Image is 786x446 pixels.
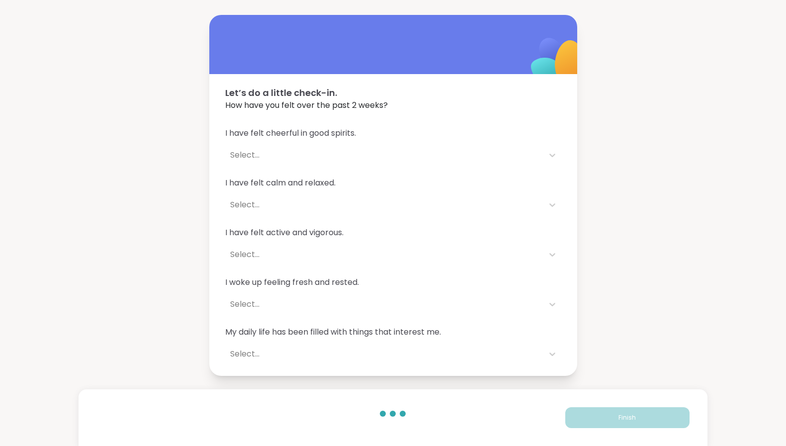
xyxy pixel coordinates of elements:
[565,407,690,428] button: Finish
[225,326,561,338] span: My daily life has been filled with things that interest me.
[225,99,561,111] span: How have you felt over the past 2 weeks?
[618,413,636,422] span: Finish
[225,276,561,288] span: I woke up feeling fresh and rested.
[225,227,561,239] span: I have felt active and vigorous.
[230,149,538,161] div: Select...
[230,199,538,211] div: Select...
[230,348,538,360] div: Select...
[225,86,561,99] span: Let’s do a little check-in.
[230,249,538,261] div: Select...
[508,12,607,111] img: ShareWell Logomark
[225,127,561,139] span: I have felt cheerful in good spirits.
[230,298,538,310] div: Select...
[225,177,561,189] span: I have felt calm and relaxed.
